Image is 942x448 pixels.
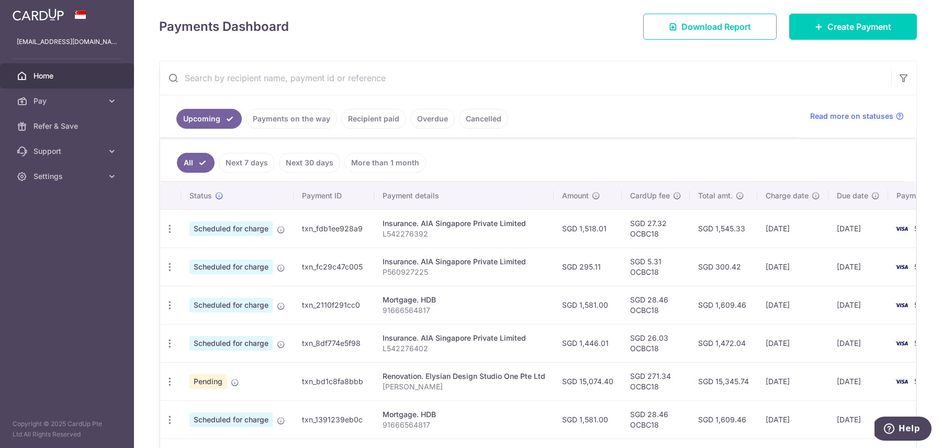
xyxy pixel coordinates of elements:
[828,324,888,362] td: [DATE]
[914,262,932,271] span: 5799
[294,209,374,248] td: txn_fdb1ee928a9
[914,339,932,348] span: 5799
[554,362,622,400] td: SGD 15,074.40
[914,377,932,386] span: 5799
[757,209,828,248] td: [DATE]
[622,362,690,400] td: SGD 271.34 OCBC18
[33,171,103,182] span: Settings
[279,153,340,173] a: Next 30 days
[383,343,545,354] p: L542276402
[914,300,932,309] span: 5799
[189,412,273,427] span: Scheduled for charge
[176,109,242,129] a: Upcoming
[383,295,545,305] div: Mortgage. HDB
[17,37,117,47] p: [EMAIL_ADDRESS][DOMAIN_NAME]
[828,209,888,248] td: [DATE]
[189,298,273,312] span: Scheduled for charge
[891,413,912,426] img: Bank Card
[383,382,545,392] p: [PERSON_NAME]
[690,286,757,324] td: SGD 1,609.46
[874,417,932,443] iframe: Opens a widget where you can find more information
[757,362,828,400] td: [DATE]
[383,267,545,277] p: P560927225
[690,209,757,248] td: SGD 1,545.33
[383,333,545,343] div: Insurance. AIA Singapore Private Limited
[189,260,273,274] span: Scheduled for charge
[159,17,289,36] h4: Payments Dashboard
[383,420,545,430] p: 91666564817
[554,286,622,324] td: SGD 1,581.00
[294,362,374,400] td: txn_bd1c8fa8bbb
[690,400,757,439] td: SGD 1,609.46
[789,14,917,40] a: Create Payment
[383,229,545,239] p: L542276392
[630,191,670,201] span: CardUp fee
[891,375,912,388] img: Bank Card
[914,224,932,233] span: 5799
[33,121,103,131] span: Refer & Save
[828,286,888,324] td: [DATE]
[294,324,374,362] td: txn_8df774e5f98
[681,20,751,33] span: Download Report
[690,248,757,286] td: SGD 300.42
[246,109,337,129] a: Payments on the way
[766,191,809,201] span: Charge date
[757,248,828,286] td: [DATE]
[622,286,690,324] td: SGD 28.46 OCBC18
[810,111,904,121] a: Read more on statuses
[189,191,212,201] span: Status
[698,191,733,201] span: Total amt.
[341,109,406,129] a: Recipient paid
[891,299,912,311] img: Bank Card
[554,248,622,286] td: SGD 295.11
[622,400,690,439] td: SGD 28.46 OCBC18
[757,400,828,439] td: [DATE]
[294,248,374,286] td: txn_fc29c47c005
[189,374,227,389] span: Pending
[827,20,891,33] span: Create Payment
[554,324,622,362] td: SGD 1,446.01
[344,153,426,173] a: More than 1 month
[622,209,690,248] td: SGD 27.32 OCBC18
[757,324,828,362] td: [DATE]
[459,109,508,129] a: Cancelled
[189,221,273,236] span: Scheduled for charge
[554,209,622,248] td: SGD 1,518.01
[383,256,545,267] div: Insurance. AIA Singapore Private Limited
[828,400,888,439] td: [DATE]
[13,8,64,21] img: CardUp
[891,261,912,273] img: Bank Card
[383,218,545,229] div: Insurance. AIA Singapore Private Limited
[643,14,777,40] a: Download Report
[177,153,215,173] a: All
[914,415,932,424] span: 5799
[294,286,374,324] td: txn_2110f291cc0
[622,248,690,286] td: SGD 5.31 OCBC18
[33,146,103,156] span: Support
[219,153,275,173] a: Next 7 days
[891,337,912,350] img: Bank Card
[33,96,103,106] span: Pay
[757,286,828,324] td: [DATE]
[294,182,374,209] th: Payment ID
[837,191,868,201] span: Due date
[891,222,912,235] img: Bank Card
[562,191,589,201] span: Amount
[189,336,273,351] span: Scheduled for charge
[828,248,888,286] td: [DATE]
[383,371,545,382] div: Renovation. Elysian Design Studio One Pte Ltd
[622,324,690,362] td: SGD 26.03 OCBC18
[690,362,757,400] td: SGD 15,345.74
[554,400,622,439] td: SGD 1,581.00
[383,305,545,316] p: 91666564817
[160,61,891,95] input: Search by recipient name, payment id or reference
[33,71,103,81] span: Home
[828,362,888,400] td: [DATE]
[810,111,893,121] span: Read more on statuses
[374,182,554,209] th: Payment details
[410,109,455,129] a: Overdue
[690,324,757,362] td: SGD 1,472.04
[383,409,545,420] div: Mortgage. HDB
[294,400,374,439] td: txn_1391239eb0c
